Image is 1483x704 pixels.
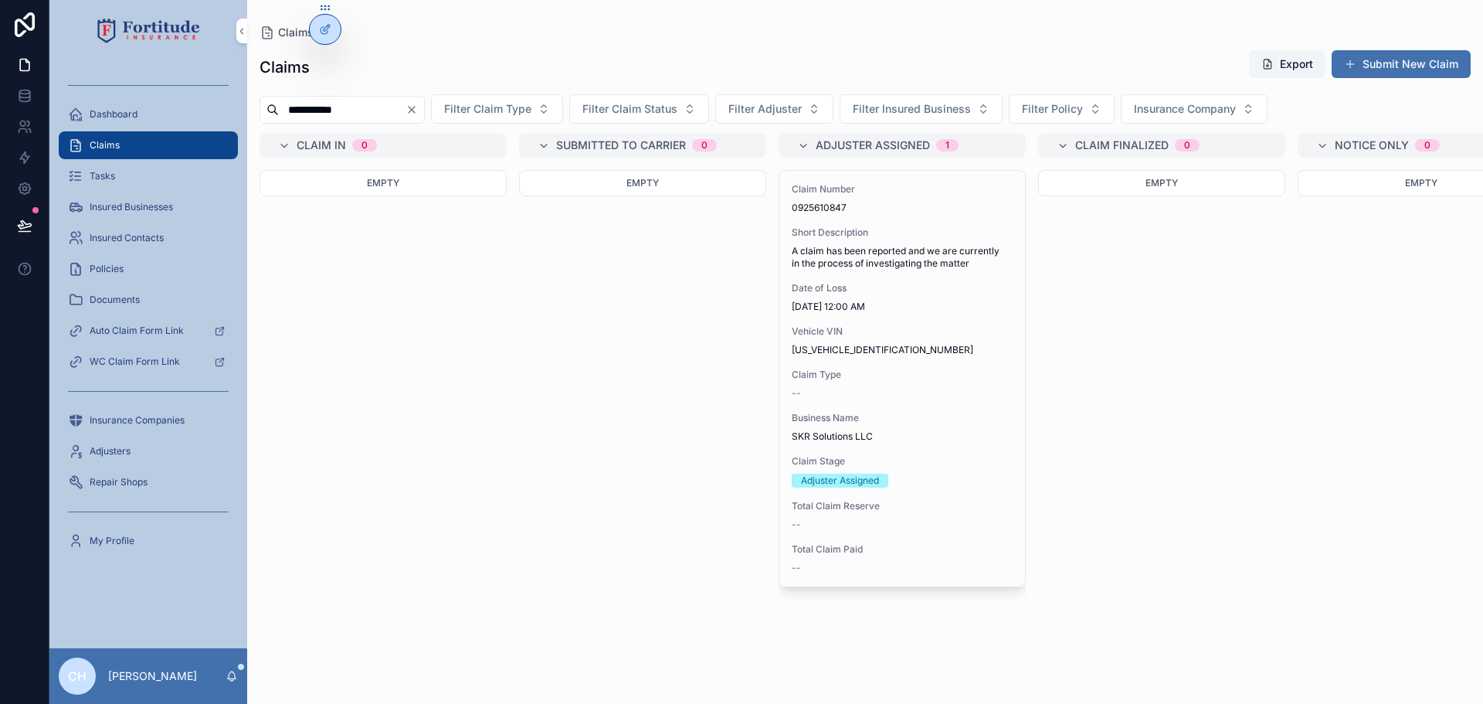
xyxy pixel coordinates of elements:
a: Tasks [59,162,238,190]
div: 0 [701,139,708,151]
a: Claims [59,131,238,159]
a: Repair Shops [59,468,238,496]
span: Claim Number [792,183,1013,196]
span: Dashboard [90,108,137,121]
div: 0 [1424,139,1430,151]
p: [PERSON_NAME] [108,668,197,684]
a: Auto Claim Form Link [59,317,238,345]
span: -- [792,562,801,574]
a: My Profile [59,527,238,555]
span: Filter Insured Business [853,101,971,117]
button: Select Button [1121,94,1268,124]
button: Select Button [715,94,833,124]
span: SKR Solutions LLC [792,430,1013,443]
span: Date of Loss [792,282,1013,294]
button: Clear [406,104,424,116]
button: Submit New Claim [1332,50,1471,78]
button: Select Button [569,94,709,124]
span: -- [792,387,801,400]
span: Filter Claim Status [582,101,677,117]
span: Empty [1145,177,1178,189]
span: Empty [367,177,399,189]
span: Claims [278,25,314,40]
span: Claim Finalized [1075,138,1169,153]
a: Documents [59,286,238,314]
span: CH [68,667,87,685]
span: A claim has been reported and we are currently in the process of investigating the matter [792,245,1013,270]
span: [DATE] 12:00 AM [792,301,1013,313]
button: Select Button [431,94,563,124]
span: Vehicle VIN [792,325,1013,338]
a: Dashboard [59,100,238,128]
div: 0 [361,139,368,151]
span: Empty [1405,177,1437,189]
span: WC Claim Form Link [90,355,180,368]
span: -- [792,519,801,531]
span: Insurance Company [1134,101,1236,117]
span: Policies [90,263,124,275]
a: Policies [59,255,238,283]
span: Total Claim Reserve [792,500,1013,512]
span: Total Claim Paid [792,543,1013,556]
a: Claim Number0925610847Short DescriptionA claim has been reported and we are currently in the proc... [779,170,1026,587]
span: Claim In [297,138,346,153]
span: Claims [90,139,120,151]
span: Business Name [792,412,1013,424]
a: Insurance Companies [59,406,238,434]
span: Auto Claim Form Link [90,325,184,337]
button: Select Button [840,94,1003,124]
span: Empty [626,177,659,189]
span: Filter Claim Type [444,101,531,117]
a: Insured Contacts [59,224,238,252]
span: 0925610847 [792,202,1013,214]
button: Export [1249,50,1325,78]
span: My Profile [90,535,134,547]
span: Tasks [90,170,115,182]
button: Select Button [1009,94,1115,124]
span: Claim Stage [792,455,1013,468]
span: Insured Contacts [90,232,164,244]
span: Repair Shops [90,476,148,488]
span: Documents [90,294,140,306]
span: Short Description [792,226,1013,239]
a: Claims [260,25,314,40]
a: WC Claim Form Link [59,348,238,376]
span: [US_VEHICLE_IDENTIFICATION_NUMBER] [792,344,1013,356]
div: 0 [1184,139,1190,151]
span: Adjusters [90,445,131,457]
span: Submitted to Carrier [556,138,686,153]
span: Insured Businesses [90,201,173,213]
a: Insured Businesses [59,193,238,221]
a: Adjusters [59,437,238,465]
div: 1 [945,139,949,151]
span: Insurance Companies [90,414,185,427]
span: Filter Policy [1022,101,1083,117]
div: Adjuster Assigned [801,474,879,488]
span: Adjuster Assigned [816,138,930,153]
span: Notice Only [1335,138,1409,153]
h1: Claims [260,56,310,78]
div: scrollable content [49,62,247,575]
span: Filter Adjuster [728,101,802,117]
span: Claim Type [792,369,1013,381]
img: App logo [97,19,200,43]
